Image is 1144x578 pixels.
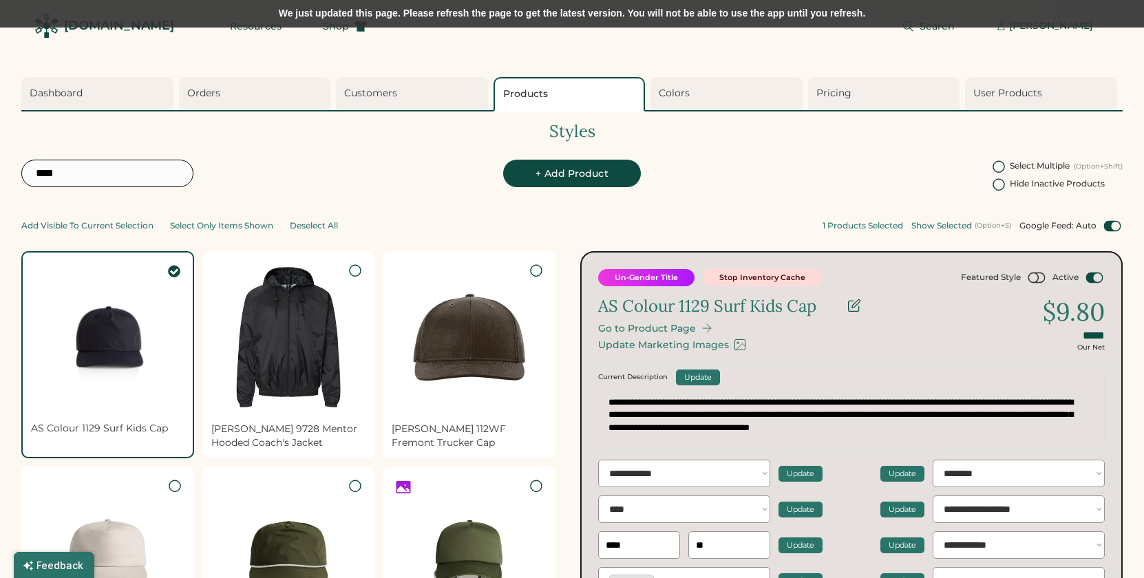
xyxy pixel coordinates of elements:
button: Update [778,537,823,553]
div: Google Feed: Auto [1019,220,1097,232]
div: Deselect All [290,221,338,231]
div: Show Selected [911,221,972,231]
div: Our Net [1077,343,1105,352]
div: Update Marketing Images [598,339,729,351]
img: 112WF-Brown-Front.jpg [392,260,547,415]
div: Add Visible To Current Selection [21,221,153,231]
div: [PERSON_NAME] 112WF Fremont Trucker Cap [392,422,547,449]
button: Update [676,370,720,385]
div: AS Colour 1129 Surf Kids Cap [31,422,184,436]
div: Select Only Items Shown [170,221,273,231]
span: Shop [323,21,349,31]
span: Search [920,21,955,31]
button: Update [880,502,924,517]
button: Update [778,502,823,517]
div: Featured Style [961,272,1021,283]
div: (Option+S) [975,222,1011,230]
div: 1 Products Selected [823,221,903,231]
div: $9.80 [1043,295,1105,329]
img: 1129_SURF_KIDS_CAP_NAVY__18217.jpg [31,261,184,414]
div: Hide Inactive Products [1010,179,1105,189]
button: This product contains custom marketing images [392,475,412,496]
div: Current Description [598,372,668,382]
div: (Option+Shift) [1074,162,1123,171]
img: 9728-Black-Front.jpg [211,260,366,415]
button: Update [880,466,924,482]
button: Update [778,466,823,482]
div: Customers [344,87,484,100]
div: Styles [21,120,1123,143]
div: Pricing [816,87,956,100]
div: [PERSON_NAME] 9728 Mentor Hooded Coach's Jacket [211,422,366,449]
button: Update [880,537,924,553]
button: Stop Inventory Cache [703,269,822,286]
button: Un-Gender Title [598,269,695,286]
div: AS Colour 1129 Surf Kids Cap [598,295,839,318]
div: Products [503,87,640,101]
button: + Add Product [503,160,641,187]
div: Select Multiple [1010,161,1070,171]
iframe: Front Chat [1079,516,1138,575]
div: Go to Product Page [598,323,696,334]
div: User Products [973,87,1113,100]
div: Orders [187,87,327,100]
div: Colors [659,87,798,100]
div: Active [1052,272,1079,283]
div: Dashboard [30,87,169,100]
button: This toggle switches on/off the automatic updating of product schema for the google merchant cent... [1102,217,1123,235]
